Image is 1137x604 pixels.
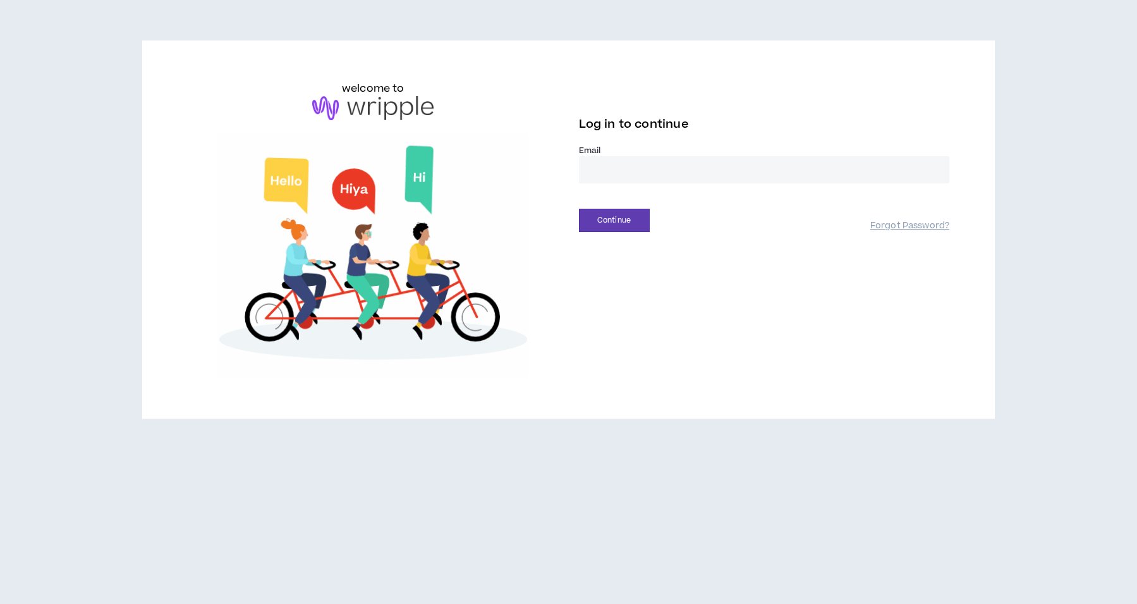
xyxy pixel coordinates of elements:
[870,220,949,232] a: Forgot Password?
[579,145,950,156] label: Email
[579,209,650,232] button: Continue
[579,116,689,132] span: Log in to continue
[188,133,559,378] img: Welcome to Wripple
[342,81,404,96] h6: welcome to
[312,96,434,120] img: logo-brand.png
